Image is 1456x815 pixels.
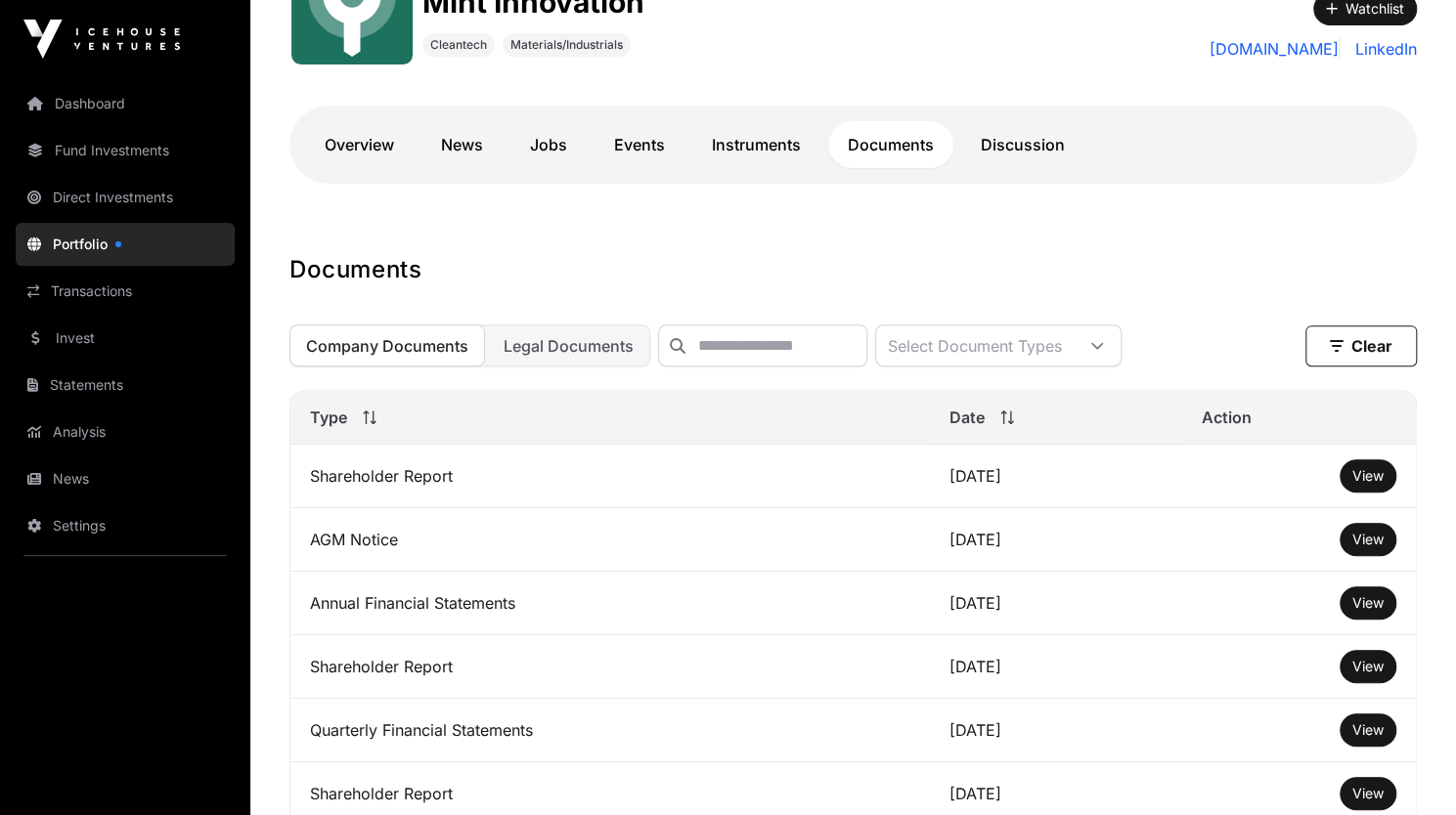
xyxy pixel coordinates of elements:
[510,121,587,168] a: Jobs
[290,445,930,508] td: Shareholder Report
[1352,593,1384,613] a: View
[289,254,1417,285] h1: Documents
[1352,531,1384,547] span: View
[16,504,235,547] a: Settings
[876,325,1074,365] div: Select Document Types
[1210,37,1340,61] a: [DOMAIN_NAME]
[1352,785,1384,801] span: View
[1352,721,1384,738] span: View
[1352,784,1384,803] a: View
[16,270,235,313] a: Transactions
[305,121,1401,168] nav: Tabs
[1202,406,1252,429] span: Action
[305,121,414,168] a: Overview
[1352,530,1384,549] a: View
[1340,523,1396,556] button: View
[1352,594,1384,611] span: View
[430,37,487,53] span: Cleantech
[1358,721,1456,815] iframe: Chat Widget
[16,176,235,219] a: Direct Investments
[930,635,1182,699] td: [DATE]
[1352,466,1384,486] a: View
[961,121,1084,168] a: Discussion
[504,336,634,356] span: Legal Documents
[290,508,930,572] td: AGM Notice
[1340,713,1396,747] button: View
[930,572,1182,635] td: [DATE]
[1340,459,1396,493] button: View
[16,364,235,407] a: Statements
[510,37,623,53] span: Materials/Industrials
[930,445,1182,508] td: [DATE]
[1352,467,1384,484] span: View
[949,406,985,429] span: Date
[930,508,1182,572] td: [DATE]
[16,457,235,500] a: News
[1347,37,1417,61] a: LinkedIn
[23,20,180,59] img: Icehouse Ventures Logo
[1352,657,1384,676] a: View
[487,324,650,366] button: Legal Documents
[16,82,235,125] a: Dashboard
[930,699,1182,762] td: [DATE]
[421,121,503,168] a: News
[1340,586,1396,620] button: View
[306,336,468,356] span: Company Documents
[289,324,485,366] button: Company Documents
[16,410,235,453] a: Analysis
[290,572,930,635] td: Annual Financial Statements
[692,121,820,168] a: Instruments
[1305,325,1417,366] button: Clear
[1340,650,1396,683] button: View
[828,121,953,168] a: Documents
[310,406,347,429] span: Type
[16,223,235,266] a: Portfolio
[290,699,930,762] td: Quarterly Financial Statements
[595,121,684,168] a: Events
[16,317,235,360] a: Invest
[1352,720,1384,740] a: View
[16,129,235,172] a: Fund Investments
[1352,658,1384,674] span: View
[1340,777,1396,810] button: View
[290,635,930,699] td: Shareholder Report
